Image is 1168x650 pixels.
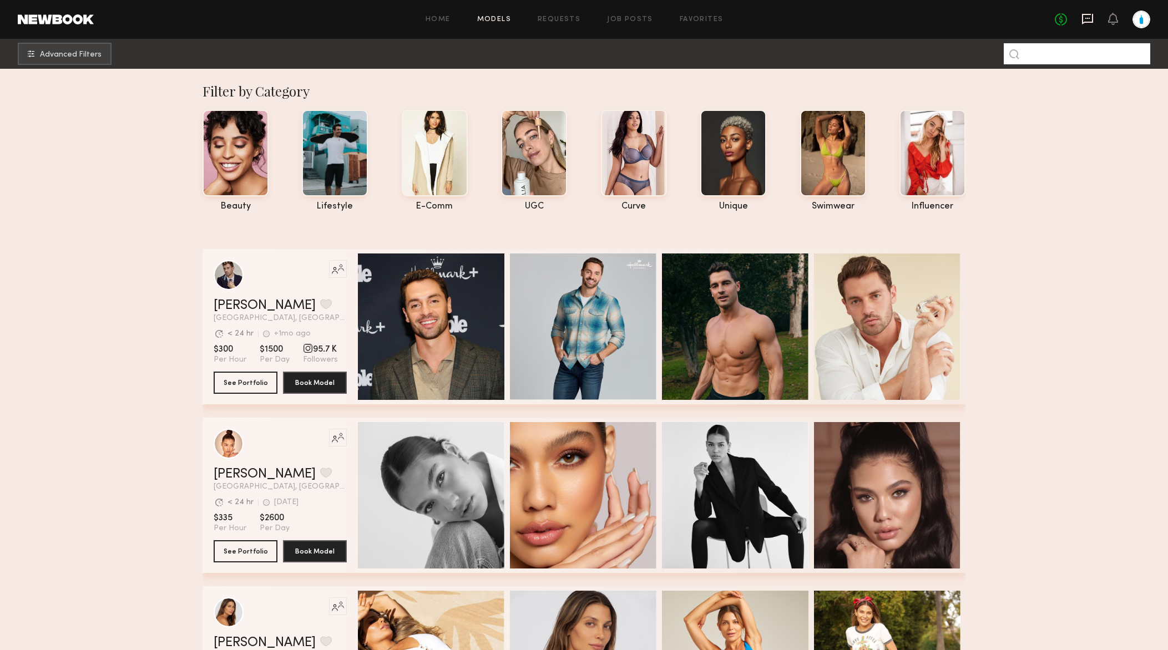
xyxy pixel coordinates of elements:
span: 95.7 K [303,344,338,355]
span: $335 [214,512,246,524]
span: $300 [214,344,246,355]
span: Advanced Filters [40,51,102,59]
button: Advanced Filters [18,43,112,65]
span: $2600 [260,512,290,524]
div: e-comm [402,202,468,211]
button: See Portfolio [214,540,277,562]
button: See Portfolio [214,372,277,394]
a: Job Posts [607,16,653,23]
div: lifestyle [302,202,368,211]
div: unique [700,202,766,211]
span: Per Day [260,524,290,534]
div: beauty [203,202,269,211]
span: Per Hour [214,355,246,365]
div: +1mo ago [274,330,311,338]
button: Book Model [283,540,347,562]
a: Models [477,16,511,23]
div: influencer [899,202,965,211]
span: Followers [303,355,338,365]
span: Per Hour [214,524,246,534]
div: curve [601,202,667,211]
a: Favorites [680,16,724,23]
span: [GEOGRAPHIC_DATA], [GEOGRAPHIC_DATA] [214,483,347,491]
a: [PERSON_NAME] [214,299,316,312]
a: Home [426,16,451,23]
div: < 24 hr [227,330,254,338]
div: UGC [501,202,567,211]
a: [PERSON_NAME] [214,468,316,481]
div: Filter by Category [203,82,965,100]
span: [GEOGRAPHIC_DATA], [GEOGRAPHIC_DATA] [214,314,347,322]
div: swimwear [800,202,866,211]
div: < 24 hr [227,499,254,506]
div: [DATE] [274,499,299,506]
span: $1500 [260,344,290,355]
a: Requests [538,16,580,23]
button: Book Model [283,372,347,394]
span: Per Day [260,355,290,365]
a: [PERSON_NAME] [214,636,316,649]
